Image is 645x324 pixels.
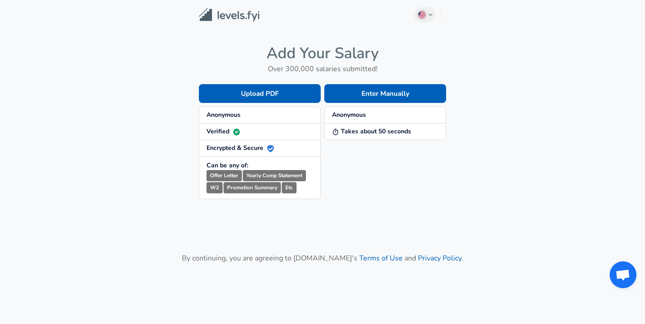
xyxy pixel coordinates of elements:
strong: Anonymous [206,111,241,119]
strong: Anonymous [332,111,366,119]
h4: Add Your Salary [199,44,446,63]
strong: Encrypted & Secure [206,144,274,152]
small: W2 [206,182,223,193]
small: Offer Letter [206,170,242,181]
small: Etc [282,182,297,193]
a: Terms of Use [359,253,403,263]
img: English (US) [418,11,426,18]
button: Enter Manually [324,84,446,103]
strong: Takes about 50 seconds [332,127,411,136]
div: Open chat [610,261,636,288]
small: Promotion Summary [224,182,281,193]
button: Upload PDF [199,84,321,103]
strong: Can be any of: [206,161,248,170]
img: Levels.fyi [199,8,259,22]
h6: Over 300,000 salaries submitted! [199,63,446,75]
a: Privacy Policy [418,253,461,263]
strong: Verified [206,127,240,136]
small: Yearly Comp Statement [243,170,306,181]
button: English (US) [414,7,436,22]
